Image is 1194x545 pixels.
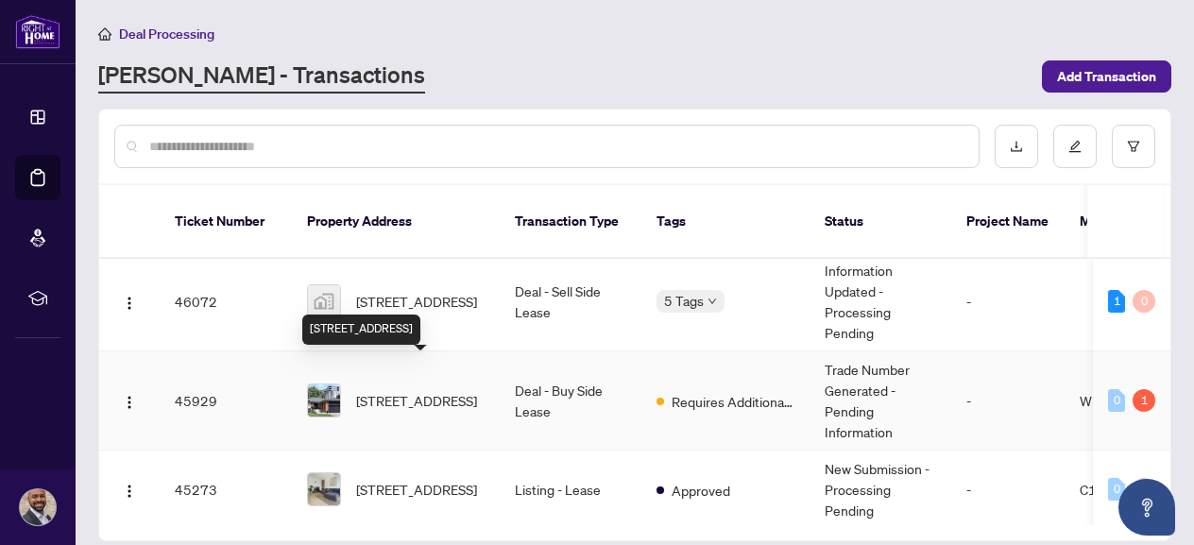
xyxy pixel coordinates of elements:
a: [PERSON_NAME] - Transactions [98,60,425,94]
div: 1 [1108,290,1125,313]
td: Listing - Lease [500,451,641,529]
div: 0 [1108,478,1125,501]
button: download [995,125,1038,168]
td: - [951,451,1065,529]
th: Ticket Number [160,185,292,259]
span: Deal Processing [119,26,214,43]
td: New Submission - Processing Pending [810,451,951,529]
th: MLS # [1065,185,1178,259]
th: Status [810,185,951,259]
span: edit [1068,140,1082,153]
td: 45929 [160,351,292,451]
span: 5 Tags [664,290,704,312]
img: thumbnail-img [308,285,340,317]
td: Trade Number Generated - Pending Information [810,351,951,451]
span: [STREET_ADDRESS] [356,479,477,500]
button: edit [1053,125,1097,168]
span: down [708,297,717,306]
span: filter [1127,140,1140,153]
td: 46072 [160,252,292,351]
div: 1 [1133,389,1155,412]
span: Approved [672,480,730,501]
div: 0 [1108,389,1125,412]
td: - [951,252,1065,351]
td: 45273 [160,451,292,529]
img: thumbnail-img [308,473,340,505]
button: Logo [114,385,145,416]
td: - [951,351,1065,451]
span: [STREET_ADDRESS] [356,291,477,312]
img: Logo [122,395,137,410]
button: filter [1112,125,1155,168]
button: Logo [114,474,145,504]
th: Transaction Type [500,185,641,259]
img: Logo [122,484,137,499]
span: home [98,27,111,41]
button: Open asap [1118,479,1175,536]
img: logo [15,14,60,49]
img: thumbnail-img [308,384,340,417]
button: Logo [114,286,145,316]
span: Requires Additional Docs [672,391,794,412]
img: Logo [122,296,137,311]
td: Deal - Buy Side Lease [500,351,641,451]
td: Information Updated - Processing Pending [810,252,951,351]
td: Deal - Sell Side Lease [500,252,641,351]
span: download [1010,140,1023,153]
span: C12302262 [1080,481,1156,498]
span: [STREET_ADDRESS] [356,390,477,411]
span: Add Transaction [1057,61,1156,92]
th: Property Address [292,185,500,259]
button: Add Transaction [1042,60,1171,93]
div: [STREET_ADDRESS] [302,315,420,345]
img: Profile Icon [20,489,56,525]
th: Tags [641,185,810,259]
div: 0 [1133,290,1155,313]
th: Project Name [951,185,1065,259]
span: W12285635 [1080,392,1160,409]
div: 0 [1133,478,1155,501]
